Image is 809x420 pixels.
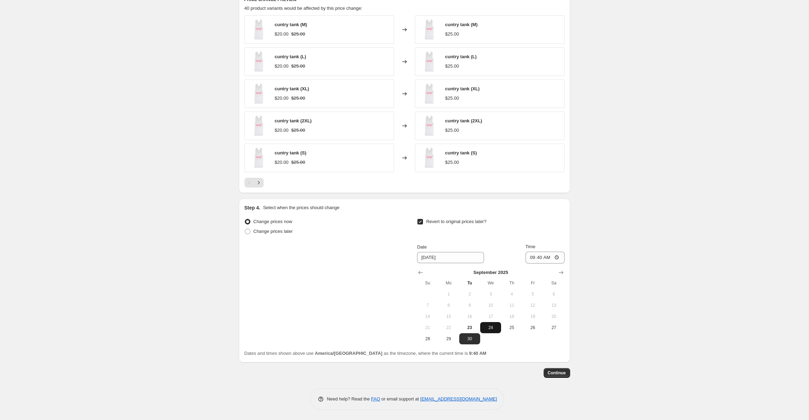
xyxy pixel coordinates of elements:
button: Friday September 5 2025 [522,289,543,300]
button: Show previous month, August 2025 [416,268,425,277]
div: $20.00 [275,95,289,102]
span: Su [420,280,435,286]
div: $20.00 [275,63,289,70]
span: cuntry tank (S) [275,150,307,155]
button: Thursday September 11 2025 [501,300,522,311]
span: Mo [441,280,456,286]
span: 6 [546,291,561,297]
span: Continue [548,370,566,376]
button: Monday September 22 2025 [438,322,459,333]
img: DASH_Cuntry_Tank_80x.png [248,51,269,72]
span: or email support at [380,396,420,402]
button: Tuesday September 9 2025 [459,300,480,311]
span: 30 [462,336,477,342]
button: Saturday September 6 2025 [543,289,564,300]
button: Tuesday September 16 2025 [459,311,480,322]
span: 17 [483,314,498,319]
p: Select when the prices should change [263,204,339,211]
button: Continue [544,368,570,378]
span: 7 [420,303,435,308]
button: Friday September 12 2025 [522,300,543,311]
span: 26 [525,325,540,330]
img: DASH_Cuntry_Tank_80x.png [248,147,269,168]
span: Date [417,244,426,250]
button: Sunday September 7 2025 [417,300,438,311]
span: Revert to original prices later? [426,219,486,224]
img: DASH_Cuntry_Tank_80x.png [419,51,440,72]
div: $25.00 [445,159,459,166]
span: 22 [441,325,456,330]
button: Monday September 8 2025 [438,300,459,311]
th: Thursday [501,277,522,289]
span: 24 [483,325,498,330]
span: 25 [504,325,519,330]
div: $25.00 [445,95,459,102]
div: $25.00 [445,63,459,70]
div: $20.00 [275,127,289,134]
span: 15 [441,314,456,319]
strike: $25.00 [291,31,305,38]
span: 1 [441,291,456,297]
img: DASH_Cuntry_Tank_80x.png [248,19,269,40]
button: Next [254,178,264,188]
span: 12 [525,303,540,308]
span: Fr [525,280,540,286]
span: 8 [441,303,456,308]
span: 16 [462,314,477,319]
input: 12:00 [526,252,565,264]
span: 11 [504,303,519,308]
img: DASH_Cuntry_Tank_80x.png [248,115,269,136]
span: Change prices now [254,219,292,224]
th: Tuesday [459,277,480,289]
span: cuntry tank (L) [445,54,477,59]
div: $20.00 [275,31,289,38]
span: 5 [525,291,540,297]
span: 4 [504,291,519,297]
button: Today Tuesday September 23 2025 [459,322,480,333]
span: cuntry tank (S) [445,150,477,155]
span: 20 [546,314,561,319]
span: Dates and times shown above use as the timezone, where the current time is [244,351,486,356]
a: [EMAIL_ADDRESS][DOMAIN_NAME] [420,396,497,402]
span: cuntry tank (2XL) [275,118,312,123]
button: Monday September 1 2025 [438,289,459,300]
img: DASH_Cuntry_Tank_80x.png [419,83,440,104]
b: 9:40 AM [469,351,486,356]
span: cuntry tank (L) [275,54,306,59]
span: Tu [462,280,477,286]
button: Saturday September 13 2025 [543,300,564,311]
strike: $25.00 [291,127,305,134]
img: DASH_Cuntry_Tank_80x.png [248,83,269,104]
th: Monday [438,277,459,289]
span: 13 [546,303,561,308]
span: 19 [525,314,540,319]
span: 40 product variants would be affected by this price change: [244,6,363,11]
button: Sunday September 14 2025 [417,311,438,322]
button: Saturday September 20 2025 [543,311,564,322]
span: 27 [546,325,561,330]
button: Sunday September 28 2025 [417,333,438,344]
span: cuntry tank (M) [445,22,478,27]
a: FAQ [371,396,380,402]
button: Wednesday September 10 2025 [480,300,501,311]
button: Thursday September 25 2025 [501,322,522,333]
span: 23 [462,325,477,330]
strike: $25.00 [291,63,305,70]
span: 9 [462,303,477,308]
th: Sunday [417,277,438,289]
span: cuntry tank (XL) [275,86,309,91]
h2: Step 4. [244,204,260,211]
button: Sunday September 21 2025 [417,322,438,333]
div: $25.00 [445,127,459,134]
span: 18 [504,314,519,319]
span: 3 [483,291,498,297]
span: 2 [462,291,477,297]
span: cuntry tank (M) [275,22,307,27]
img: DASH_Cuntry_Tank_80x.png [419,147,440,168]
span: Change prices later [254,229,293,234]
span: Sa [546,280,561,286]
button: Wednesday September 24 2025 [480,322,501,333]
button: Thursday September 4 2025 [501,289,522,300]
strike: $25.00 [291,159,305,166]
button: Tuesday September 2 2025 [459,289,480,300]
